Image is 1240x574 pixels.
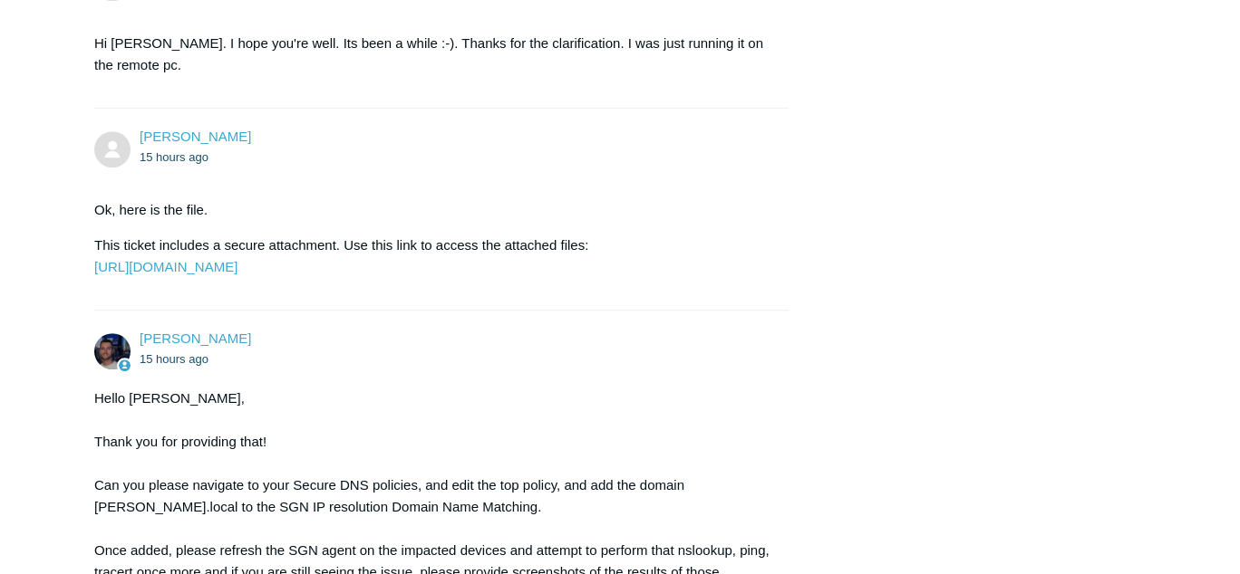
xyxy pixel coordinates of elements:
[140,129,251,144] span: Nathan Kemble
[140,330,251,346] a: [PERSON_NAME]
[94,199,770,221] p: Ok, here is the file.
[94,259,237,274] a: [URL][DOMAIN_NAME]
[94,33,770,76] p: Hi [PERSON_NAME]. I hope you're well. Its been a while :-). Thanks for the clarification. I was j...
[140,129,251,144] a: [PERSON_NAME]
[140,352,208,366] time: 09/24/2025, 17:17
[140,150,208,164] time: 09/24/2025, 17:06
[140,330,251,346] span: Connor Davis
[94,234,770,278] p: This ticket includes a secure attachment. Use this link to access the attached files:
